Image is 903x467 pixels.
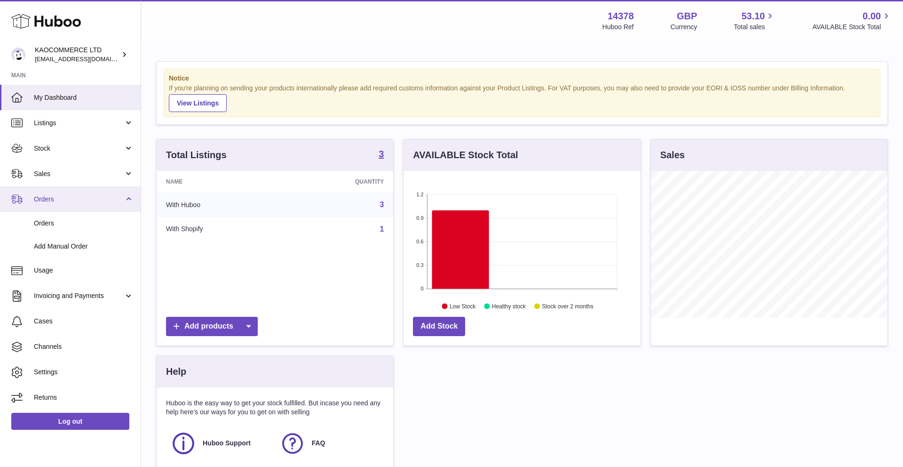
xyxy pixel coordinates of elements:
[166,149,227,161] h3: Total Listings
[203,439,251,448] span: Huboo Support
[312,439,325,448] span: FAQ
[380,225,384,233] a: 1
[812,10,892,32] a: 0.00 AVAILABLE Stock Total
[602,23,634,32] div: Huboo Ref
[417,239,424,244] text: 0.6
[157,171,284,193] th: Name
[417,192,424,197] text: 1.2
[34,169,124,178] span: Sales
[34,317,134,326] span: Cases
[169,94,227,112] a: View Listings
[34,368,134,377] span: Settings
[542,303,594,309] text: Stock over 2 months
[863,10,881,23] span: 0.00
[157,217,284,242] td: With Shopify
[34,195,124,204] span: Orders
[11,413,129,430] a: Log out
[492,303,526,309] text: Healthy stock
[171,431,270,456] a: Huboo Support
[380,201,384,209] a: 3
[169,84,875,112] div: If you're planning on sending your products internationally please add required customs informati...
[284,171,393,193] th: Quantity
[417,262,424,268] text: 0.3
[734,10,776,32] a: 53.10 Total sales
[450,303,476,309] text: Low Stock
[166,317,258,336] a: Add products
[741,10,765,23] span: 53.10
[417,215,424,221] text: 0.9
[379,149,384,161] a: 3
[677,10,697,23] strong: GBP
[11,48,25,62] img: hello@lunera.co.uk
[734,23,776,32] span: Total sales
[166,365,186,378] h3: Help
[166,399,384,417] p: Huboo is the easy way to get your stock fulfilled. But incase you need any help here's our ways f...
[34,242,134,251] span: Add Manual Order
[812,23,892,32] span: AVAILABLE Stock Total
[379,149,384,159] strong: 3
[34,144,124,153] span: Stock
[157,193,284,217] td: With Huboo
[34,291,124,300] span: Invoicing and Payments
[169,74,875,83] strong: Notice
[34,93,134,102] span: My Dashboard
[35,46,119,64] div: KAOCOMMERCE LTD
[608,10,634,23] strong: 14378
[34,342,134,351] span: Channels
[413,149,518,161] h3: AVAILABLE Stock Total
[34,119,124,128] span: Listings
[413,317,465,336] a: Add Stock
[34,393,134,402] span: Returns
[671,23,697,32] div: Currency
[34,219,134,228] span: Orders
[660,149,685,161] h3: Sales
[280,431,380,456] a: FAQ
[35,55,138,63] span: [EMAIL_ADDRESS][DOMAIN_NAME]
[421,286,424,291] text: 0
[34,266,134,275] span: Usage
